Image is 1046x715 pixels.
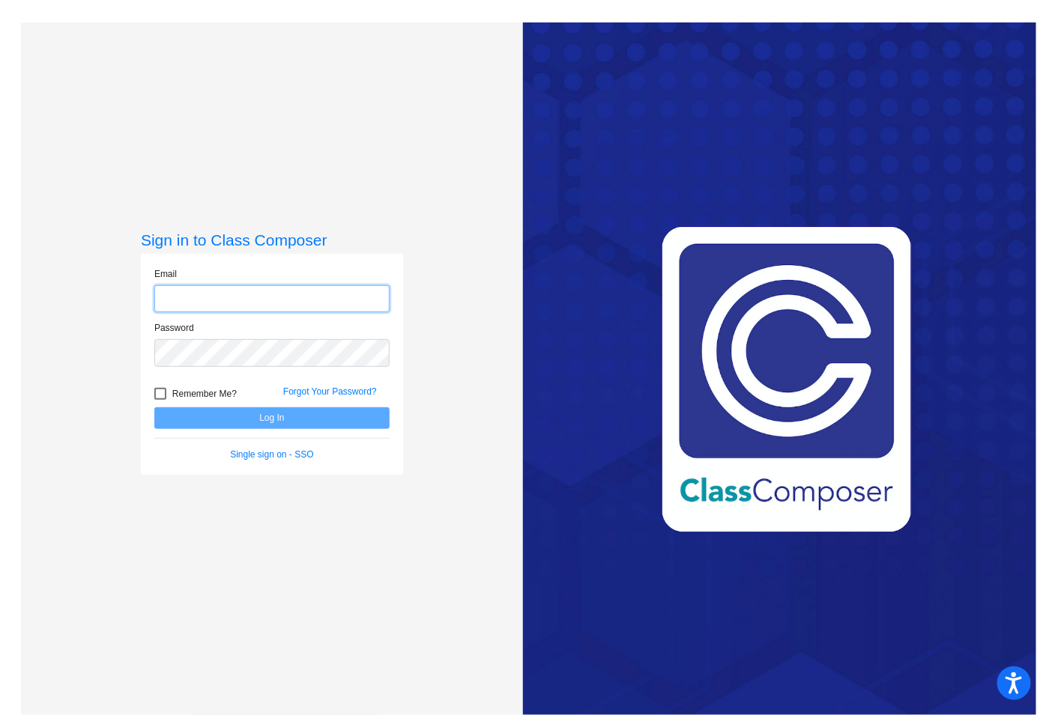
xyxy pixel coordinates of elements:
a: Forgot Your Password? [283,386,377,397]
label: Password [154,321,194,335]
span: Remember Me? [172,385,237,403]
h3: Sign in to Class Composer [141,231,403,249]
label: Email [154,267,177,281]
a: Single sign on - SSO [230,449,313,460]
button: Log In [154,407,390,429]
